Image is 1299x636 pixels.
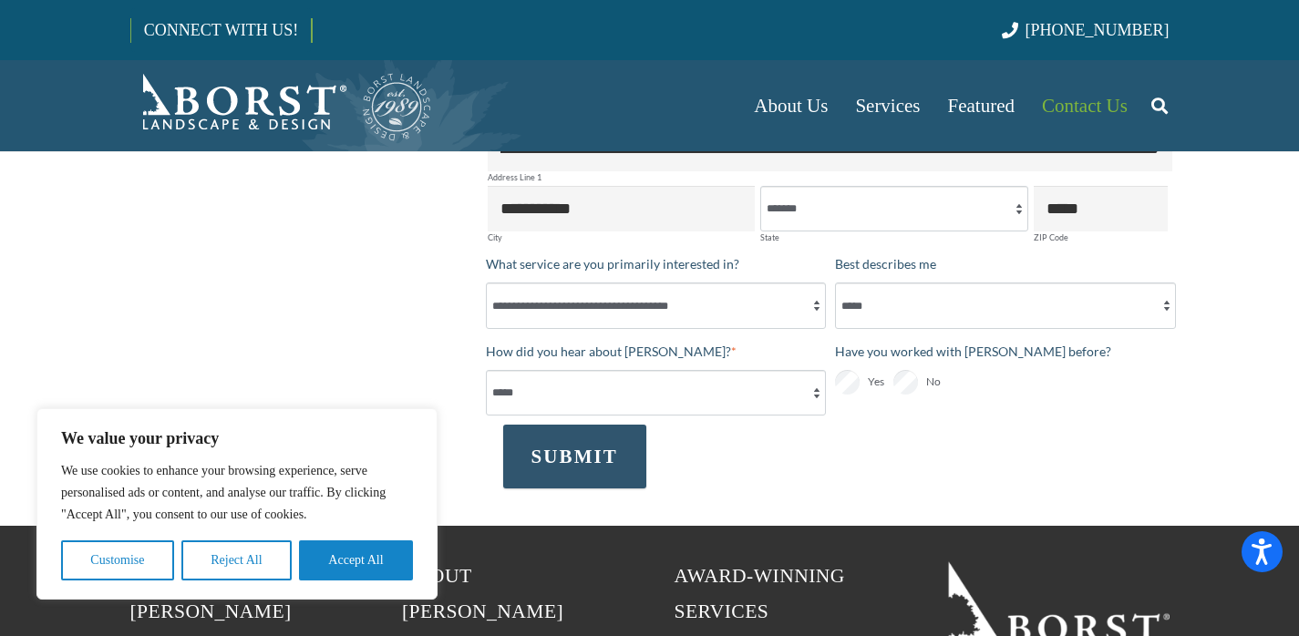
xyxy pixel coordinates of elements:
label: Address Line 1 [488,173,1172,181]
a: Featured [934,60,1028,151]
select: Best describes me [835,282,1176,328]
input: Yes [835,370,860,395]
span: Services [855,95,920,117]
a: CONNECT WITH US! [131,8,311,52]
a: Services [841,60,933,151]
p: We use cookies to enhance your browsing experience, serve personalised ads or content, and analys... [61,460,413,526]
button: Accept All [299,540,413,580]
a: Contact Us [1028,60,1141,151]
button: SUBMIT [503,425,646,488]
span: About Us [754,95,828,117]
input: No [893,370,918,395]
select: How did you hear about [PERSON_NAME]?* [486,370,827,415]
span: Contact Us [1042,95,1128,117]
a: [PHONE_NUMBER] [1002,21,1169,39]
label: State [760,233,1028,241]
a: About Us [740,60,841,151]
button: Reject All [181,540,292,580]
select: What service are you primarily interested in? [486,282,827,328]
span: [PHONE_NUMBER] [1026,21,1170,39]
span: Award-Winning Services [675,565,845,622]
label: ZIP Code [1034,233,1168,241]
span: Yes [868,371,884,393]
label: City [488,233,756,241]
span: Have you worked with [PERSON_NAME] before? [835,344,1111,359]
span: No [926,371,941,393]
span: What service are you primarily interested in? [486,256,739,272]
a: Borst-Logo [130,69,433,142]
p: We value your privacy [61,427,413,449]
span: Best describes me [835,256,936,272]
a: Search [1141,83,1178,128]
span: Featured [948,95,1015,117]
span: How did you hear about [PERSON_NAME]? [486,344,731,359]
button: Customise [61,540,174,580]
